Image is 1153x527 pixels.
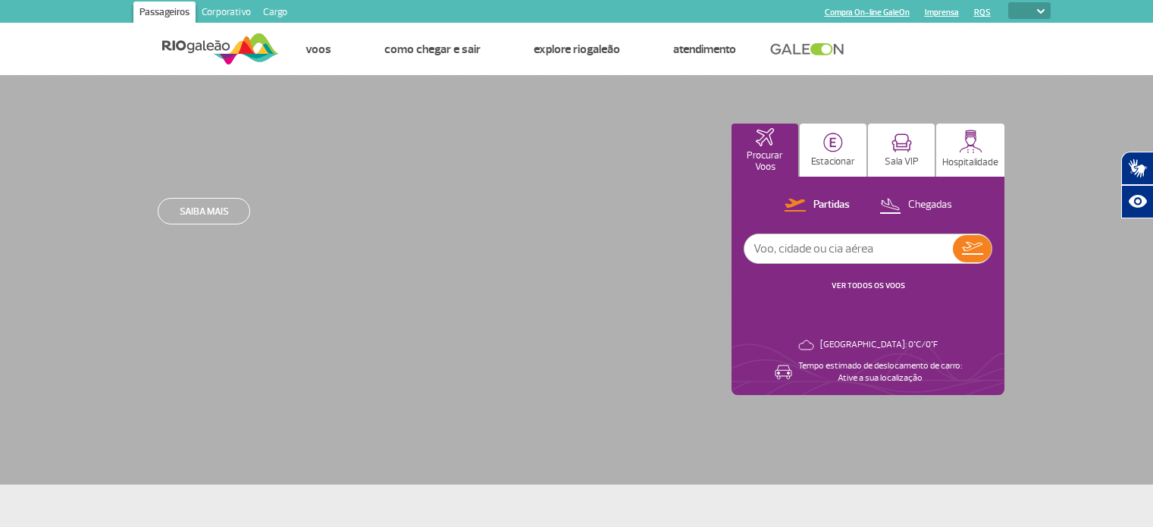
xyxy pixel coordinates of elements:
[158,198,250,224] a: Saiba mais
[885,156,919,168] p: Sala VIP
[1121,152,1153,218] div: Plugin de acessibilidade da Hand Talk.
[813,198,850,212] p: Partidas
[133,2,196,26] a: Passageiros
[820,339,938,351] p: [GEOGRAPHIC_DATA]: 0°C/0°F
[811,156,855,168] p: Estacionar
[875,196,957,215] button: Chegadas
[1121,152,1153,185] button: Abrir tradutor de língua de sinais.
[732,124,798,177] button: Procurar Voos
[673,42,736,57] a: Atendimento
[800,124,866,177] button: Estacionar
[942,157,998,168] p: Hospitalidade
[534,42,620,57] a: Explore RIOgaleão
[196,2,257,26] a: Corporativo
[959,130,982,153] img: hospitality.svg
[908,198,952,212] p: Chegadas
[305,42,331,57] a: Voos
[925,8,959,17] a: Imprensa
[827,280,910,292] button: VER TODOS OS VOOS
[868,124,935,177] button: Sala VIP
[798,360,962,384] p: Tempo estimado de deslocamento de carro: Ative a sua localização
[756,128,774,146] img: airplaneHomeActive.svg
[257,2,293,26] a: Cargo
[1121,185,1153,218] button: Abrir recursos assistivos.
[936,124,1004,177] button: Hospitalidade
[891,133,912,152] img: vipRoom.svg
[780,196,854,215] button: Partidas
[832,281,905,290] a: VER TODOS OS VOOS
[739,150,791,173] p: Procurar Voos
[823,133,843,152] img: carParkingHome.svg
[974,8,991,17] a: RQS
[744,234,953,263] input: Voo, cidade ou cia aérea
[384,42,481,57] a: Como chegar e sair
[825,8,910,17] a: Compra On-line GaleOn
